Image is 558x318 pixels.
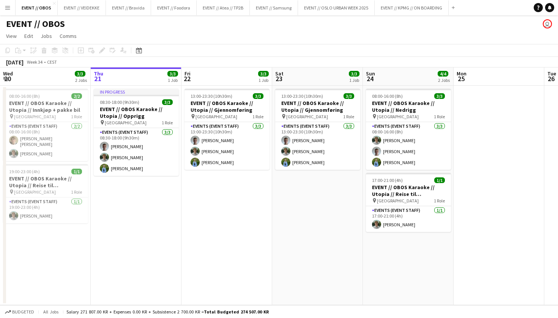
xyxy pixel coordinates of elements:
app-job-card: 13:00-23:30 (10h30m)3/3EVENT // OBOS Karaoke // Utopia // Gjennomføring [GEOGRAPHIC_DATA]1 RoleEv... [275,89,360,170]
span: 3/3 [258,71,269,77]
a: Edit [21,31,36,41]
app-job-card: In progress08:30-18:00 (9h30m)3/3EVENT // OBOS Karaoke // Utopia // Opprigg [GEOGRAPHIC_DATA]1 Ro... [94,89,179,176]
app-card-role: Events (Event Staff)1/117:00-21:00 (4h)[PERSON_NAME] [366,206,451,232]
h1: EVENT // OBOS [6,18,65,30]
button: EVENT // OSLO URBAN WEEK 2025 [298,0,375,15]
span: 1 Role [162,120,173,125]
h3: EVENT // OBOS Karaoke // Utopia // Reise til [GEOGRAPHIC_DATA] [366,184,451,197]
span: View [6,33,17,39]
app-card-role: Events (Event Staff)3/313:00-23:30 (10h30m)[PERSON_NAME][PERSON_NAME][PERSON_NAME] [275,122,360,170]
app-card-role: Events (Event Staff)3/313:00-23:30 (10h30m)[PERSON_NAME][PERSON_NAME][PERSON_NAME] [184,122,270,170]
span: 08:00-16:00 (8h) [372,93,403,99]
span: 4/4 [438,71,448,77]
span: 3/3 [75,71,85,77]
app-card-role: Events (Event Staff)2/208:00-16:00 (8h)[PERSON_NAME] [PERSON_NAME][PERSON_NAME] [3,122,88,161]
span: 20 [2,74,13,83]
span: [GEOGRAPHIC_DATA] [286,114,328,119]
app-job-card: 13:00-23:30 (10h30m)3/3EVENT // OBOS Karaoke // Utopia // Gjennomføring [GEOGRAPHIC_DATA]1 RoleEv... [184,89,270,170]
span: 1 Role [434,114,445,119]
span: 3/3 [349,71,359,77]
div: 1 Job [259,77,268,83]
span: 13:00-23:30 (10h30m) [281,93,323,99]
app-card-role: Events (Event Staff)3/308:30-18:00 (9h30m)[PERSON_NAME][PERSON_NAME][PERSON_NAME] [94,128,179,176]
span: 22 [183,74,191,83]
span: Total Budgeted 274 507.00 KR [204,309,269,315]
span: 2/2 [71,93,82,99]
span: 08:30-18:00 (9h30m) [100,99,139,105]
a: Jobs [38,31,55,41]
span: 1 Role [252,114,263,119]
button: EVENT // Bravida [106,0,151,15]
app-job-card: 08:00-16:00 (8h)2/2EVENT // OBOS Karaoke // Utopia // Innkjøp + pakke bil [GEOGRAPHIC_DATA]1 Role... [3,89,88,161]
span: All jobs [42,309,60,315]
span: [GEOGRAPHIC_DATA] [14,189,56,195]
span: 21 [93,74,103,83]
span: 3/3 [167,71,178,77]
app-user-avatar: Johanne Holmedahl [543,19,552,28]
app-card-role: Events (Event Staff)1/119:00-23:00 (4h)[PERSON_NAME] [3,197,88,223]
div: 19:00-23:00 (4h)1/1EVENT // OBOS Karaoke // Utopia // Reise til [GEOGRAPHIC_DATA] [GEOGRAPHIC_DAT... [3,164,88,223]
span: 1 Role [71,114,82,119]
div: Salary 271 807.00 KR + Expenses 0.00 KR + Subsistence 2 700.00 KR = [66,309,269,315]
span: Sun [366,70,375,77]
span: Wed [3,70,13,77]
div: [DATE] [6,58,24,66]
h3: EVENT // OBOS Karaoke // Utopia // Reise til [GEOGRAPHIC_DATA] [3,175,88,189]
span: 3/3 [162,99,173,105]
a: View [3,31,20,41]
span: Week 34 [25,59,44,65]
button: EVENT // OBOS [16,0,58,15]
span: 1 Role [434,198,445,204]
span: 17:00-21:00 (4h) [372,177,403,183]
button: Budgeted [4,308,35,316]
h3: EVENT // OBOS Karaoke // Utopia // Gjennomføring [275,100,360,113]
span: 1 Role [71,189,82,195]
span: Tue [547,70,556,77]
span: 23 [274,74,284,83]
span: [GEOGRAPHIC_DATA] [195,114,237,119]
span: Mon [457,70,467,77]
span: 26 [546,74,556,83]
span: 3/3 [434,93,445,99]
span: [GEOGRAPHIC_DATA] [14,114,56,119]
span: [GEOGRAPHIC_DATA] [377,198,419,204]
span: [GEOGRAPHIC_DATA] [377,114,419,119]
div: 2 Jobs [75,77,87,83]
span: Fri [184,70,191,77]
button: EVENT // Atea // TP2B [197,0,250,15]
div: 2 Jobs [438,77,450,83]
h3: EVENT // OBOS Karaoke // Utopia // Opprigg [94,106,179,119]
span: 08:00-16:00 (8h) [9,93,40,99]
button: EVENT // Foodora [151,0,197,15]
span: 3/3 [253,93,263,99]
button: EVENT // KPMG // ON BOARDING [375,0,449,15]
app-card-role: Events (Event Staff)3/308:00-16:00 (8h)[PERSON_NAME][PERSON_NAME][PERSON_NAME] [366,122,451,170]
span: Budgeted [12,309,34,315]
app-job-card: 08:00-16:00 (8h)3/3EVENT // OBOS Karaoke // Utopia // Nedrigg [GEOGRAPHIC_DATA]1 RoleEvents (Even... [366,89,451,170]
div: 1 Job [168,77,178,83]
button: EVENT // Samsung [250,0,298,15]
span: 1 Role [343,114,354,119]
button: EVENT // VEIDEKKE [58,0,106,15]
span: Jobs [41,33,52,39]
a: Comms [57,31,80,41]
div: CEST [47,59,57,65]
span: 19:00-23:00 (4h) [9,169,40,174]
span: 3/3 [344,93,354,99]
div: 1 Job [349,77,359,83]
span: Comms [60,33,77,39]
h3: EVENT // OBOS Karaoke // Utopia // Nedrigg [366,100,451,113]
span: Sat [275,70,284,77]
span: [GEOGRAPHIC_DATA] [105,120,147,125]
app-job-card: 17:00-21:00 (4h)1/1EVENT // OBOS Karaoke // Utopia // Reise til [GEOGRAPHIC_DATA] [GEOGRAPHIC_DAT... [366,173,451,232]
h3: EVENT // OBOS Karaoke // Utopia // Gjennomføring [184,100,270,113]
div: In progress [94,89,179,95]
span: 1/1 [434,177,445,183]
span: Thu [94,70,103,77]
